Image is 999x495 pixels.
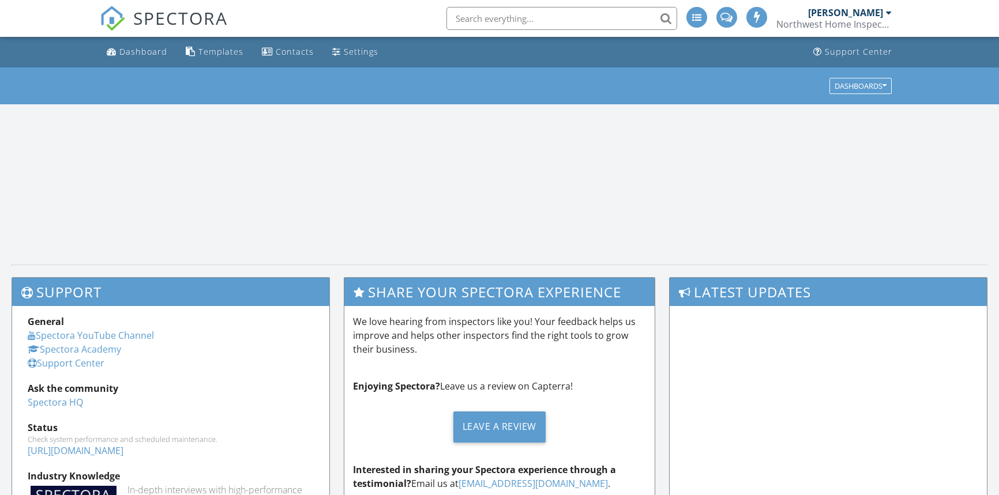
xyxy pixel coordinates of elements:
img: The Best Home Inspection Software - Spectora [100,6,125,31]
div: Status [28,421,314,434]
a: Dashboard [102,41,172,63]
button: Dashboards [829,78,892,94]
a: Templates [181,41,248,63]
div: [PERSON_NAME] [808,7,883,18]
p: Email us at . [353,463,646,490]
a: Settings [328,41,383,63]
a: [URL][DOMAIN_NAME] [28,444,123,457]
strong: General [28,315,64,328]
div: Dashboard [119,46,167,57]
a: Contacts [257,41,318,63]
div: Support Center [825,46,892,57]
a: Leave a Review [353,402,646,451]
p: Leave us a review on Capterra! [353,379,646,393]
h3: Support [12,278,329,306]
div: Industry Knowledge [28,469,314,483]
div: Check system performance and scheduled maintenance. [28,434,314,444]
div: Templates [198,46,243,57]
div: Ask the community [28,381,314,395]
a: Support Center [28,357,104,369]
a: Spectora YouTube Channel [28,329,154,342]
div: Northwest Home Inspector [776,18,892,30]
div: Contacts [276,46,314,57]
h3: Share Your Spectora Experience [344,278,655,306]
strong: Interested in sharing your Spectora experience through a testimonial? [353,463,616,490]
a: Spectora HQ [28,396,83,409]
strong: Enjoying Spectora? [353,380,440,392]
div: Leave a Review [453,411,546,443]
a: [EMAIL_ADDRESS][DOMAIN_NAME] [459,477,608,490]
input: Search everything... [446,7,677,30]
div: Settings [344,46,378,57]
div: Dashboards [835,82,887,90]
span: SPECTORA [133,6,228,30]
h3: Latest Updates [670,278,987,306]
a: Spectora Academy [28,343,121,356]
a: Support Center [809,41,897,63]
a: SPECTORA [100,16,228,40]
p: We love hearing from inspectors like you! Your feedback helps us improve and helps other inspecto... [353,315,646,356]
